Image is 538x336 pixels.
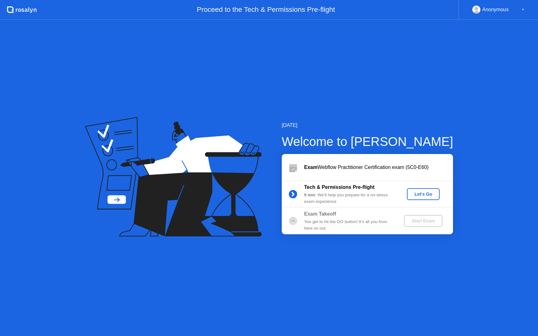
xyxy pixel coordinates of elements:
[409,192,437,197] div: Let's Go
[304,184,375,190] b: Tech & Permissions Pre-flight
[304,164,453,171] div: Webflow Practitioner Certification exam (5C0-E60)
[521,6,525,14] div: ▼
[304,192,394,205] div: : We’ll help you prepare for a no-stress exam experience
[304,165,318,170] b: Exam
[282,132,453,151] div: Welcome to [PERSON_NAME]
[282,122,453,129] div: [DATE]
[404,215,442,227] button: Start Exam
[304,211,336,217] b: Exam Takeoff
[304,193,315,197] b: 5 min
[304,219,394,231] div: You get to hit the GO button! It’s all you from here on out
[482,6,509,14] div: Anonymous
[407,218,440,223] div: Start Exam
[407,188,440,200] button: Let's Go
